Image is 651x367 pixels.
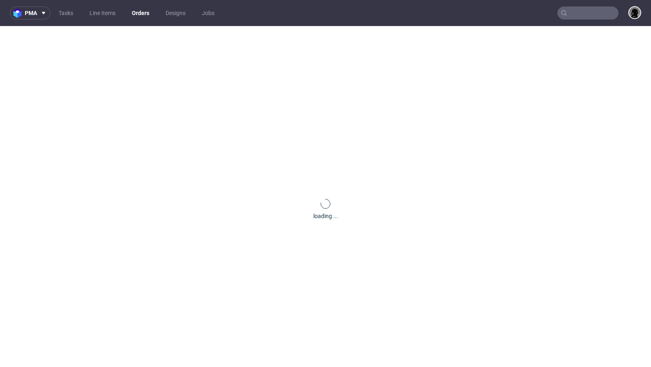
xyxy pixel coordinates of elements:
[197,7,219,20] a: Jobs
[127,7,154,20] a: Orders
[629,7,640,18] img: Dawid Urbanowicz
[85,7,120,20] a: Line Items
[25,10,37,16] span: pma
[10,7,50,20] button: pma
[13,9,25,18] img: logo
[313,212,338,220] div: loading ...
[54,7,78,20] a: Tasks
[161,7,190,20] a: Designs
